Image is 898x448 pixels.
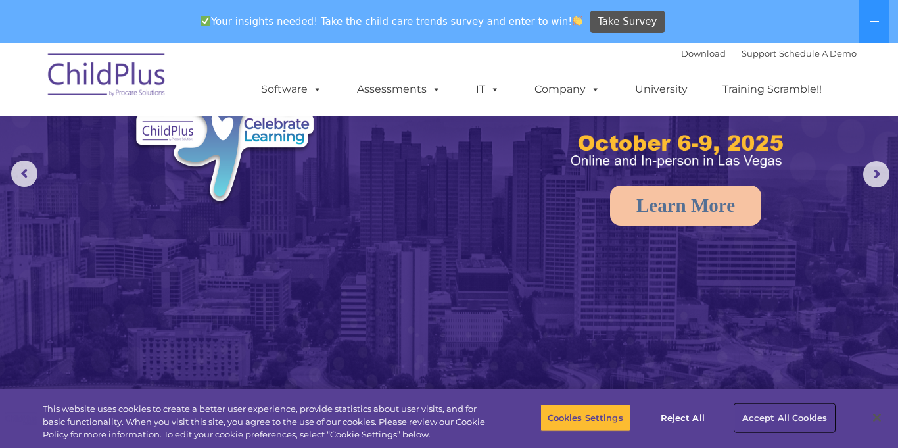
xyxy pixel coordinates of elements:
img: ChildPlus by Procare Solutions [41,44,173,110]
a: Software [248,76,335,103]
a: Training Scramble!! [709,76,835,103]
a: Assessments [344,76,454,103]
div: This website uses cookies to create a better user experience, provide statistics about user visit... [43,403,494,441]
button: Accept All Cookies [735,404,834,432]
button: Reject All [642,404,724,432]
img: 👏 [573,16,582,26]
a: Take Survey [590,11,665,34]
a: Download [681,48,726,59]
font: | [681,48,857,59]
span: Take Survey [598,11,657,34]
a: Schedule A Demo [779,48,857,59]
img: ✅ [201,16,210,26]
a: IT [463,76,513,103]
button: Cookies Settings [540,404,630,432]
button: Close [863,403,891,432]
span: Phone number [183,141,239,151]
span: Your insights needed! Take the child care trends survey and enter to win! [195,9,588,34]
span: Last name [183,87,223,97]
a: University [622,76,701,103]
a: Learn More [610,186,761,226]
a: Company [521,76,613,103]
a: Support [742,48,776,59]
